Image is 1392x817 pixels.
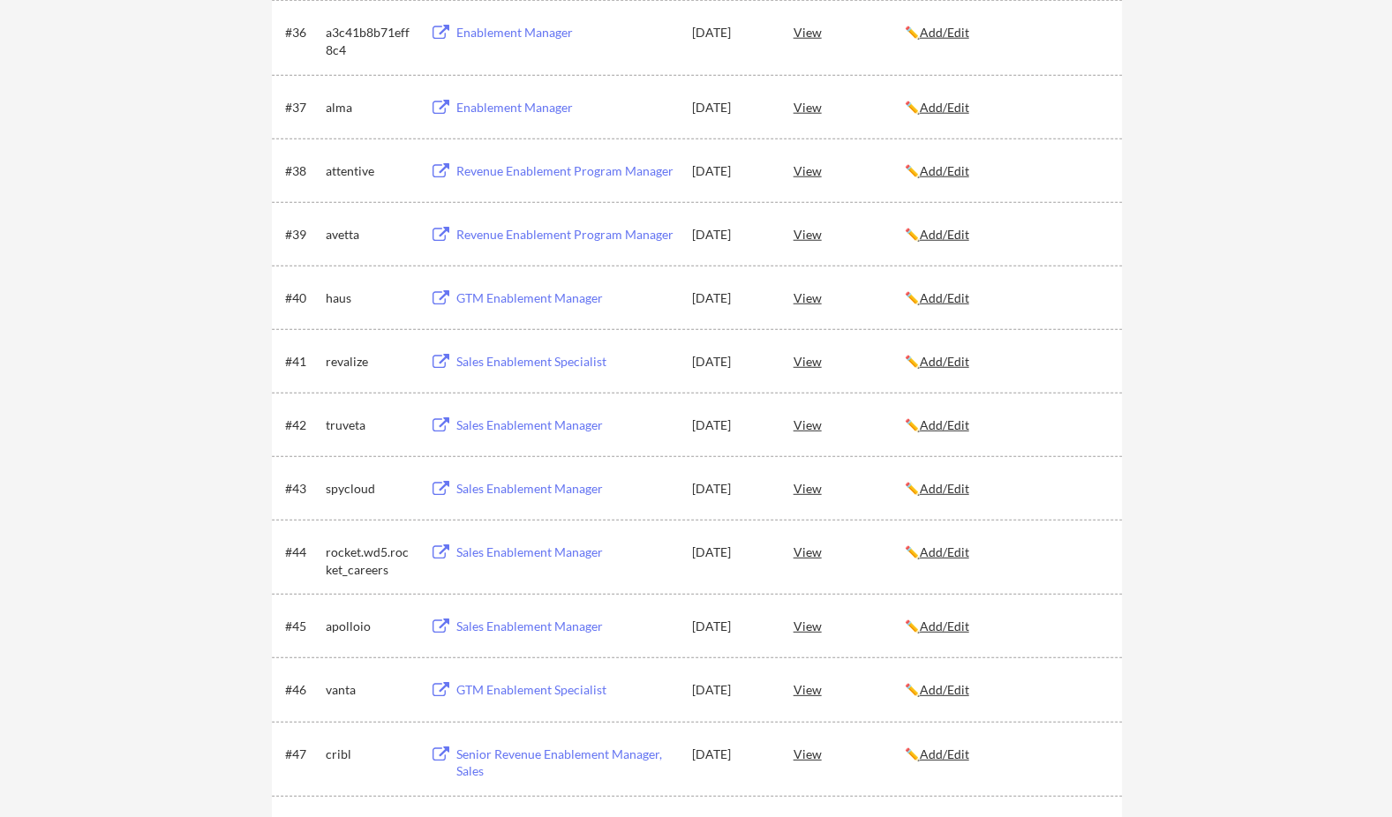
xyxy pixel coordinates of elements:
[456,162,675,180] div: Revenue Enablement Program Manager
[456,353,675,371] div: Sales Enablement Specialist
[905,226,1106,244] div: ✏️
[905,162,1106,180] div: ✏️
[905,681,1106,699] div: ✏️
[794,738,905,769] div: View
[794,408,905,440] div: View
[326,162,414,180] div: attentive
[285,618,320,635] div: #45
[920,290,969,305] u: Add/Edit
[794,154,905,186] div: View
[905,99,1106,116] div: ✏️
[794,281,905,313] div: View
[326,681,414,699] div: vanta
[692,289,770,307] div: [DATE]
[456,681,675,699] div: GTM Enablement Specialist
[692,24,770,41] div: [DATE]
[920,163,969,178] u: Add/Edit
[456,480,675,498] div: Sales Enablement Manager
[456,289,675,307] div: GTM Enablement Manager
[326,543,414,578] div: rocket.wd5.rocket_careers
[692,746,770,763] div: [DATE]
[326,99,414,116] div: alma
[794,218,905,250] div: View
[920,544,969,559] u: Add/Edit
[285,99,320,116] div: #37
[285,681,320,699] div: #46
[905,289,1106,307] div: ✏️
[692,543,770,561] div: [DATE]
[326,353,414,371] div: revalize
[794,536,905,567] div: View
[326,480,414,498] div: spycloud
[285,226,320,244] div: #39
[905,480,1106,498] div: ✏️
[920,746,969,761] u: Add/Edit
[326,416,414,434] div: truveta
[794,91,905,123] div: View
[692,618,770,635] div: [DATE]
[794,673,905,705] div: View
[456,618,675,635] div: Sales Enablement Manager
[285,746,320,763] div: #47
[692,226,770,244] div: [DATE]
[920,417,969,432] u: Add/Edit
[326,289,414,307] div: haus
[285,353,320,371] div: #41
[456,99,675,116] div: Enablement Manager
[456,24,675,41] div: Enablement Manager
[905,543,1106,561] div: ✏️
[920,618,969,633] u: Add/Edit
[456,416,675,434] div: Sales Enablement Manager
[905,24,1106,41] div: ✏️
[920,25,969,40] u: Add/Edit
[326,24,414,58] div: a3c41b8b71eff8c4
[920,682,969,697] u: Add/Edit
[905,353,1106,371] div: ✏️
[285,480,320,498] div: #43
[905,416,1106,434] div: ✏️
[285,162,320,180] div: #38
[692,162,770,180] div: [DATE]
[920,227,969,242] u: Add/Edit
[456,543,675,561] div: Sales Enablement Manager
[692,681,770,699] div: [DATE]
[285,24,320,41] div: #36
[285,543,320,561] div: #44
[326,746,414,763] div: cribl
[692,416,770,434] div: [DATE]
[920,100,969,115] u: Add/Edit
[692,480,770,498] div: [DATE]
[905,746,1106,763] div: ✏️
[285,416,320,434] div: #42
[794,16,905,48] div: View
[456,226,675,244] div: Revenue Enablement Program Manager
[326,618,414,635] div: apolloio
[794,610,905,641] div: View
[692,99,770,116] div: [DATE]
[692,353,770,371] div: [DATE]
[794,345,905,377] div: View
[905,618,1106,635] div: ✏️
[794,472,905,504] div: View
[326,226,414,244] div: avetta
[456,746,675,780] div: Senior Revenue Enablement Manager, Sales
[920,481,969,496] u: Add/Edit
[920,354,969,369] u: Add/Edit
[285,289,320,307] div: #40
